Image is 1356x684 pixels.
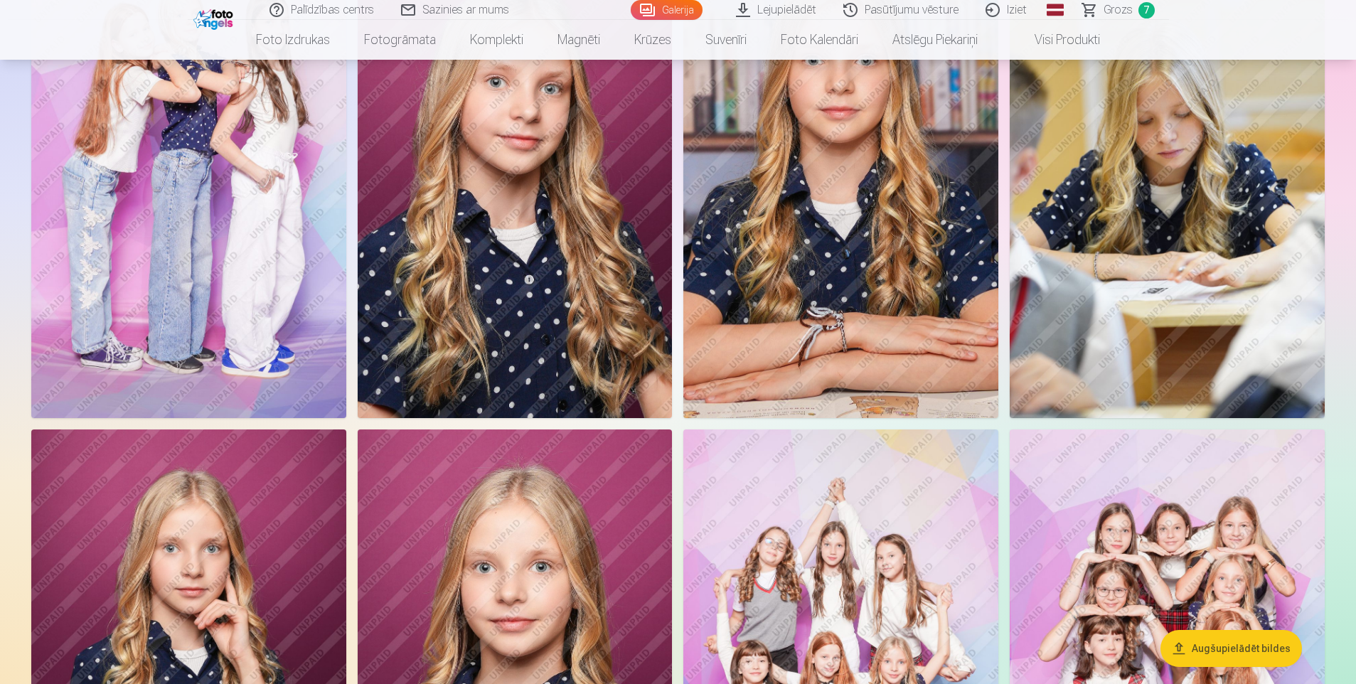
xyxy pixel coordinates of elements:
[617,20,688,60] a: Krūzes
[875,20,995,60] a: Atslēgu piekariņi
[995,20,1117,60] a: Visi produkti
[453,20,540,60] a: Komplekti
[1160,630,1302,667] button: Augšupielādēt bildes
[540,20,617,60] a: Magnēti
[688,20,764,60] a: Suvenīri
[239,20,347,60] a: Foto izdrukas
[193,6,237,30] img: /fa1
[1104,1,1133,18] span: Grozs
[347,20,453,60] a: Fotogrāmata
[764,20,875,60] a: Foto kalendāri
[1138,2,1155,18] span: 7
